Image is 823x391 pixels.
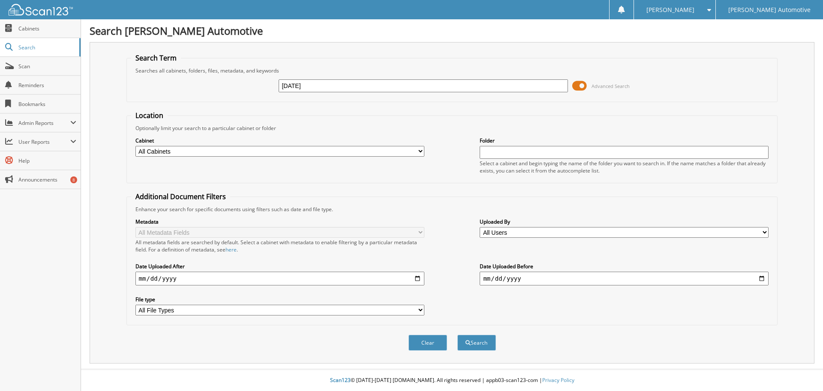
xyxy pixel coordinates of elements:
label: Metadata [135,218,424,225]
img: scan123-logo-white.svg [9,4,73,15]
div: Select a cabinet and begin typing the name of the folder you want to search in. If the name match... [480,160,769,174]
span: Search [18,44,75,51]
span: Announcements [18,176,76,183]
span: [PERSON_NAME] Automotive [728,7,811,12]
span: Advanced Search [592,83,630,89]
legend: Additional Document Filters [131,192,230,201]
label: Cabinet [135,137,424,144]
a: Privacy Policy [542,376,574,384]
span: Reminders [18,82,76,89]
span: Scan123 [330,376,351,384]
input: start [135,272,424,285]
a: here [225,246,237,253]
span: [PERSON_NAME] [646,7,694,12]
div: Enhance your search for specific documents using filters such as date and file type. [131,206,773,213]
legend: Location [131,111,168,120]
label: Uploaded By [480,218,769,225]
span: Admin Reports [18,119,70,127]
span: Help [18,157,76,164]
label: Folder [480,137,769,144]
div: All metadata fields are searched by default. Select a cabinet with metadata to enable filtering b... [135,239,424,253]
input: end [480,272,769,285]
span: User Reports [18,138,70,145]
span: Cabinets [18,25,76,32]
div: 8 [70,176,77,183]
span: Scan [18,63,76,70]
div: © [DATE]-[DATE] [DOMAIN_NAME]. All rights reserved | appb03-scan123-com | [81,370,823,391]
legend: Search Term [131,53,181,63]
button: Clear [408,335,447,351]
div: Optionally limit your search to a particular cabinet or folder [131,124,773,132]
h1: Search [PERSON_NAME] Automotive [90,24,814,38]
button: Search [457,335,496,351]
div: Searches all cabinets, folders, files, metadata, and keywords [131,67,773,74]
span: Bookmarks [18,100,76,108]
label: Date Uploaded After [135,263,424,270]
label: File type [135,296,424,303]
label: Date Uploaded Before [480,263,769,270]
